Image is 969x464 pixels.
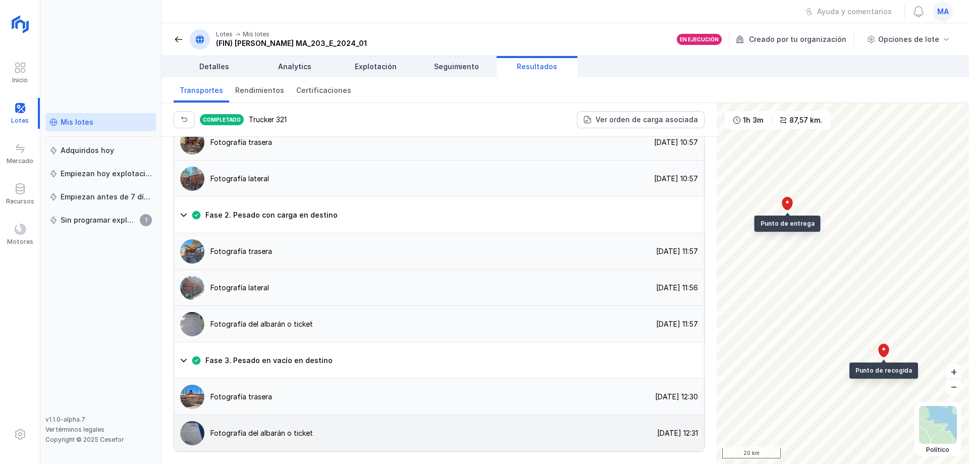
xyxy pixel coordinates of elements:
div: [DATE] 10:57 [648,174,704,184]
div: Fase 3. Pesado en vacío en destino [174,379,704,451]
img: Fotografía trasera [180,239,204,264]
div: Recursos [6,197,34,205]
div: Fotografía trasera [210,246,272,256]
img: Fotografía trasera [180,385,204,409]
a: Resultados [497,56,577,77]
a: Rendimientos [229,77,290,102]
div: 87,57 km. [789,115,822,125]
span: 1 [140,214,152,226]
div: [DATE] 11:56 [650,283,704,293]
div: Motores [7,238,33,246]
a: Adquiridos hoy [45,141,156,160]
a: Empiezan antes de 7 días [45,188,156,206]
div: Copyright © 2025 Cesefor [45,436,156,444]
span: Seguimiento [434,62,479,72]
div: Político [919,446,957,454]
div: [DATE] 12:30 [649,392,704,402]
span: Transportes [180,85,223,95]
div: Trucker 321 [249,115,287,125]
div: Creado por tu organización [736,32,855,47]
span: Explotación [355,62,397,72]
div: v1.1.0-alpha.7 [45,416,156,424]
img: Fotografía trasera [180,130,204,154]
img: political.webp [919,406,957,444]
span: Rendimientos [235,85,284,95]
div: Fotografía lateral [210,283,269,293]
button: – [946,379,961,394]
a: Empiezan hoy explotación [45,165,156,183]
div: Opciones de lote [878,34,939,44]
img: Fotografía lateral [180,276,204,300]
div: Ayuda y comentarios [817,7,892,17]
div: [DATE] 10:57 [648,137,704,147]
a: Mis lotes [45,113,156,131]
div: [DATE] 11:57 [650,319,704,329]
div: Mercado [7,157,33,165]
a: Transportes [174,77,229,102]
span: ma [937,7,949,17]
button: Fase 2. Pesado con carga en destino [174,197,704,233]
div: Empiezan hoy explotación [61,169,152,179]
div: Lotes [216,30,233,38]
div: Ver orden de carga asociada [596,115,698,125]
div: En ejecución [680,36,719,43]
a: Explotación [335,56,416,77]
a: Sin programar explotación1 [45,211,156,229]
button: Fase 3. Pesado en vacío en destino [174,342,704,379]
div: Fase 2. Pesado con carga en destino [174,233,704,342]
a: Analytics [254,56,335,77]
img: logoRight.svg [8,12,33,37]
button: Ayuda y comentarios [798,3,898,20]
a: Detalles [174,56,254,77]
div: Fotografía del albarán o ticket [210,428,313,438]
div: Sin programar explotación [61,215,137,225]
div: Completado [199,113,245,126]
img: Fotografía lateral [180,167,204,191]
span: Resultados [517,62,557,72]
span: Detalles [199,62,229,72]
button: + [946,364,961,379]
div: Fotografía del albarán o ticket [210,319,313,329]
span: Certificaciones [296,85,351,95]
a: Seguimiento [416,56,497,77]
div: Mis lotes [243,30,270,38]
div: [DATE] 12:31 [651,428,704,438]
span: Analytics [278,62,311,72]
img: Fotografía del albarán o ticket [180,312,204,336]
div: Fase 2. Pesado con carga en destino [205,210,338,220]
div: 1h 3m [743,115,763,125]
div: (FIN) [PERSON_NAME] MA_203_E_2024_01 [216,38,367,48]
div: Mis lotes [61,117,93,127]
div: Adquiridos hoy [61,145,114,156]
div: Inicio [12,76,28,84]
button: Ver orden de carga asociada [577,111,705,128]
div: Empiezan antes de 7 días [61,192,152,202]
div: Fase 1. Carga en monte [174,124,704,197]
div: [DATE] 11:57 [650,246,704,256]
div: Fotografía trasera [210,392,272,402]
a: Certificaciones [290,77,357,102]
a: Ver términos legales [45,426,104,433]
img: Fotografía del albarán o ticket [180,421,204,445]
div: Fotografía lateral [210,174,269,184]
div: Fotografía trasera [210,137,272,147]
div: Fase 3. Pesado en vacío en destino [205,355,333,366]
